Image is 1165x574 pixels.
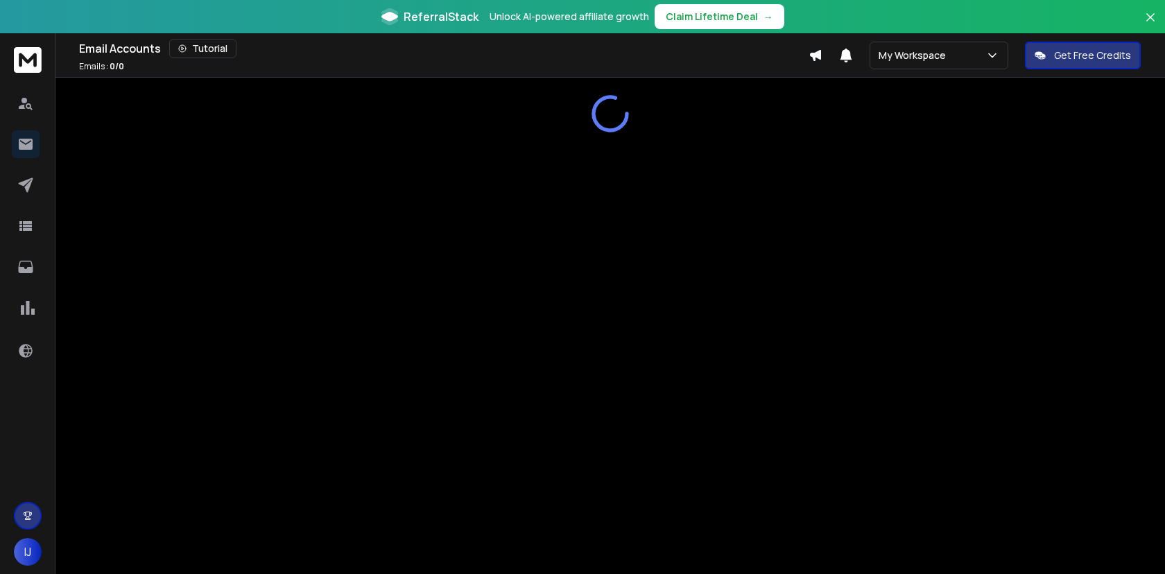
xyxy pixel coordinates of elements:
button: Tutorial [169,39,236,58]
button: IJ [14,538,42,566]
div: Email Accounts [79,39,809,58]
p: My Workspace [879,49,951,62]
span: ReferralStack [404,8,478,25]
span: 0 / 0 [110,60,124,72]
button: Close banner [1141,8,1159,42]
p: Get Free Credits [1054,49,1131,62]
p: Unlock AI-powered affiliate growth [490,10,649,24]
button: Claim Lifetime Deal→ [655,4,784,29]
p: Emails : [79,61,124,72]
button: Get Free Credits [1025,42,1141,69]
span: → [763,10,773,24]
